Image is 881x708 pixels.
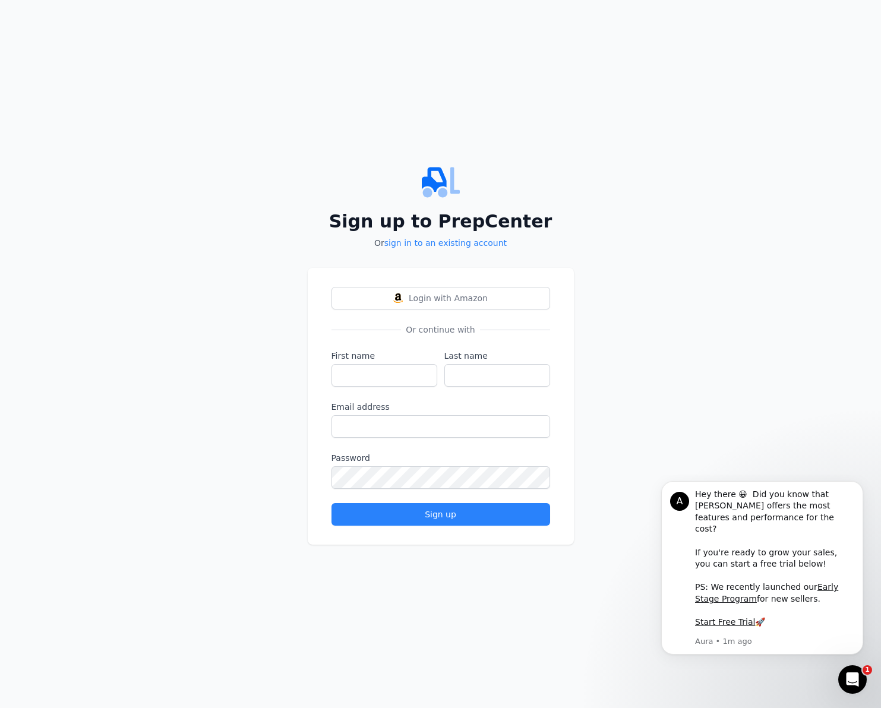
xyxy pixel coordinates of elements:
p: Or [308,237,574,249]
img: PrepCenter [308,163,574,201]
label: Email address [331,401,550,413]
label: First name [331,350,437,362]
span: Or continue with [401,324,479,336]
img: Login with Amazon [393,293,403,303]
div: Sign up [342,508,540,520]
button: Login with AmazonLogin with Amazon [331,287,550,309]
label: Password [331,452,550,464]
button: Sign up [331,503,550,526]
h2: Sign up to PrepCenter [308,211,574,232]
iframe: Intercom notifications message [643,475,881,676]
a: sign in to an existing account [384,238,507,248]
span: 1 [863,665,872,675]
span: Login with Amazon [409,292,488,304]
iframe: Intercom live chat [838,665,867,694]
label: Last name [444,350,550,362]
